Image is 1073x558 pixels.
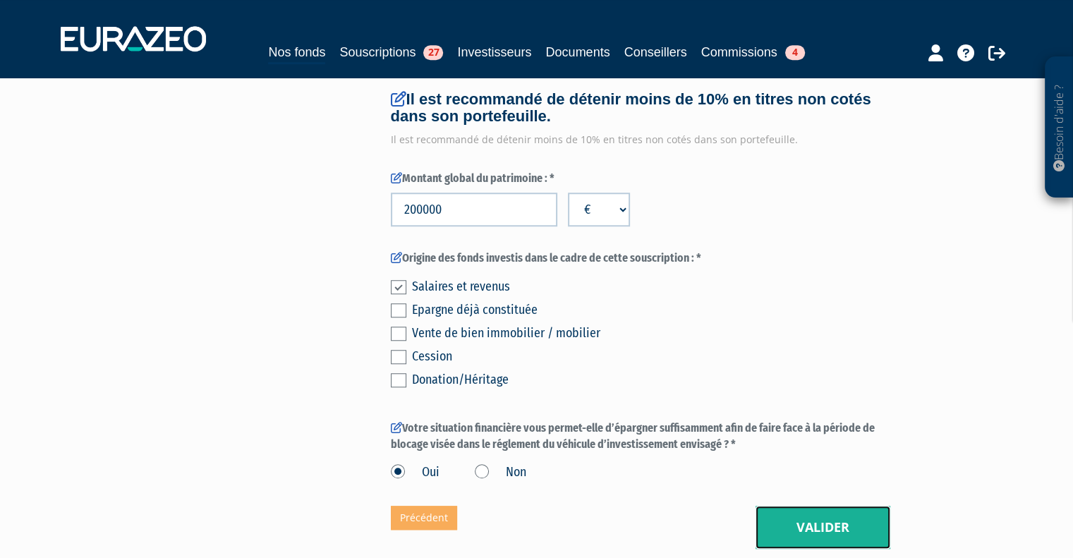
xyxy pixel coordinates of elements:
a: Souscriptions27 [339,42,443,62]
a: Conseillers [624,42,687,62]
h4: Il est recommandé de détenir moins de 10% en titres non cotés dans son portefeuille. [391,91,890,125]
label: Oui [391,463,439,482]
div: Il est recommandé de détenir moins de 10% en titres non cotés dans son portefeuille. [391,133,890,147]
a: Documents [546,42,610,62]
div: Vente de bien immobilier / mobilier [412,323,890,343]
label: Non [475,463,526,482]
img: 1732889491-logotype_eurazeo_blanc_rvb.png [61,26,206,51]
div: Epargne déjà constituée [412,300,890,320]
div: Cession [412,346,890,366]
a: Précédent [391,506,457,530]
label: Votre situation financière vous permet-elle d’épargner suffisamment afin de faire face à la pério... [391,420,890,453]
span: 4 [785,45,805,60]
p: Besoin d'aide ? [1051,64,1067,191]
div: Donation/Héritage [412,370,890,389]
a: Commissions4 [701,42,805,62]
a: Nos fonds [268,42,325,64]
label: Montant global du patrimoine : * [391,171,890,187]
a: Investisseurs [457,42,531,62]
span: 27 [423,45,443,60]
div: Salaires et revenus [412,277,890,296]
label: Origine des fonds investis dans le cadre de cette souscription : * [391,250,890,267]
button: Valider [756,506,890,550]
